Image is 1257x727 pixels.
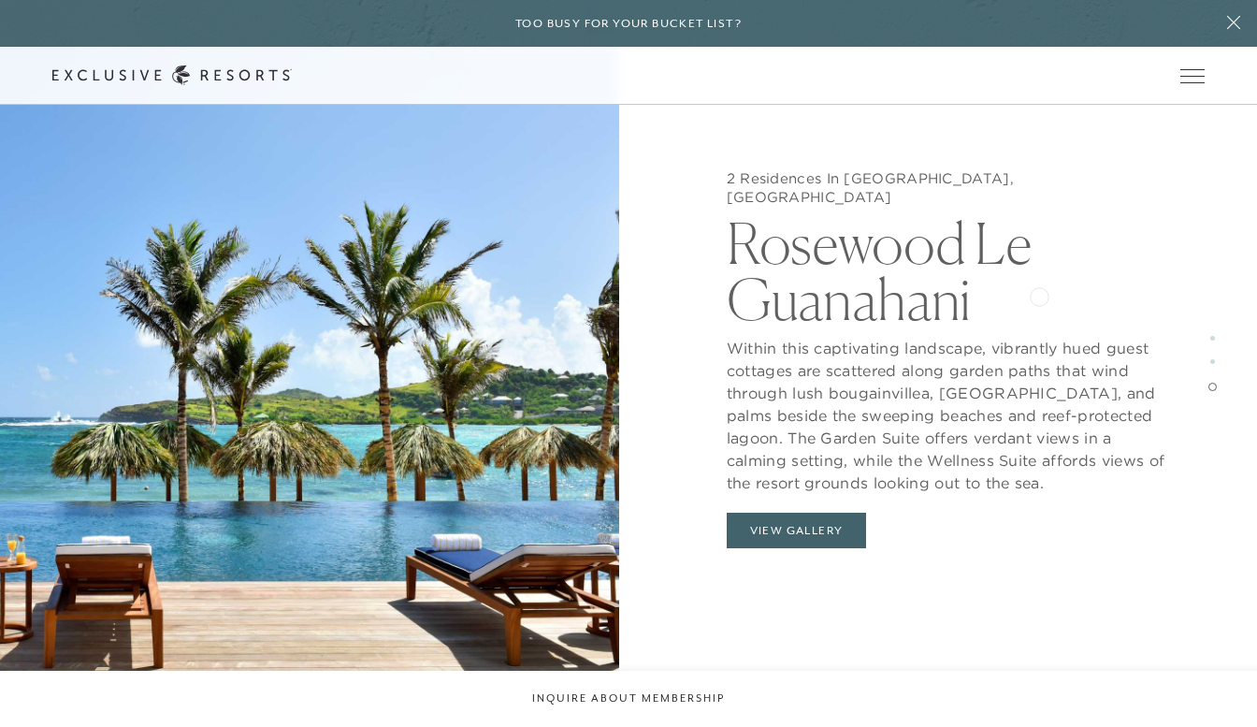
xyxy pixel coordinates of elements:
button: Open navigation [1180,69,1205,82]
p: Within this captivating landscape, vibrantly hued guest cottages are scattered along garden paths... [727,327,1169,494]
iframe: Qualified Messenger [1171,641,1257,727]
h2: Rosewood Le Guanahani [727,206,1169,327]
h5: 2 Residences In [GEOGRAPHIC_DATA], [GEOGRAPHIC_DATA] [727,169,1169,206]
button: View Gallery [727,513,867,548]
h6: Too busy for your bucket list? [515,15,742,33]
